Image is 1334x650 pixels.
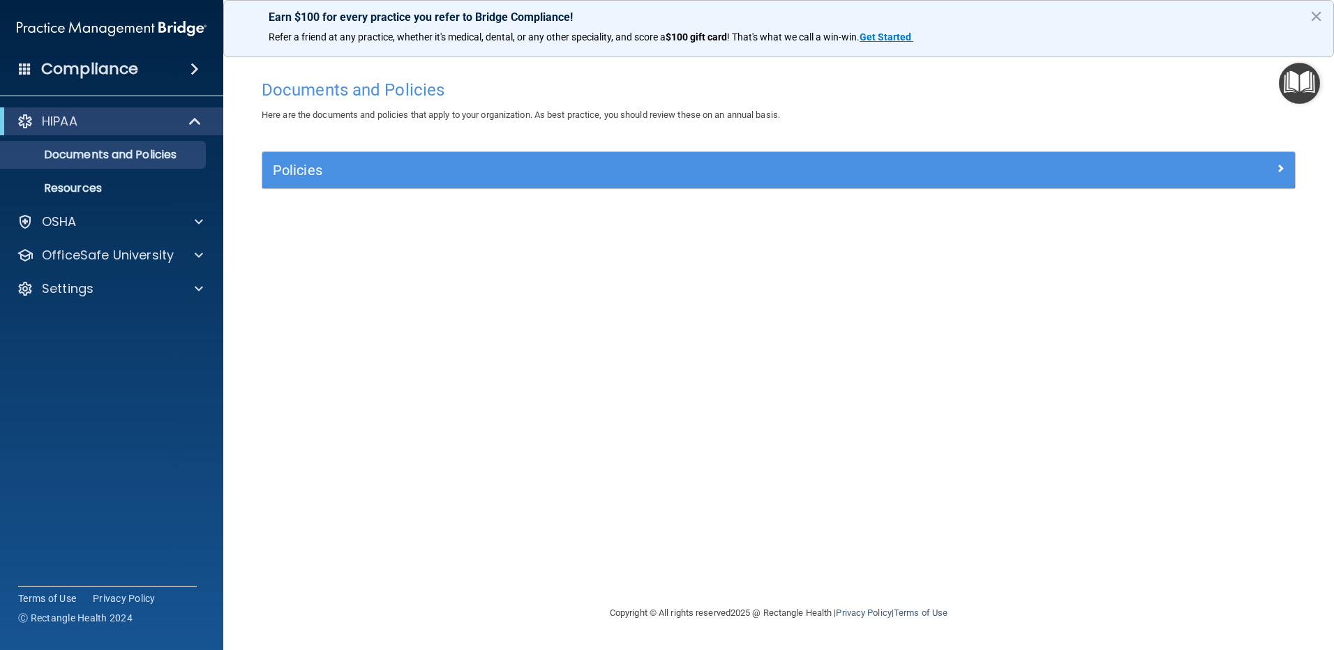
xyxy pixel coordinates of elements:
[1279,63,1320,104] button: Open Resource Center
[17,280,203,297] a: Settings
[262,109,780,120] span: Here are the documents and policies that apply to your organization. As best practice, you should...
[9,148,200,162] p: Documents and Policies
[41,59,138,79] h4: Compliance
[42,213,77,230] p: OSHA
[666,31,727,43] strong: $100 gift card
[727,31,860,43] span: ! That's what we call a win-win.
[524,591,1033,635] div: Copyright © All rights reserved 2025 @ Rectangle Health | |
[894,607,947,618] a: Terms of Use
[860,31,913,43] a: Get Started
[269,10,1289,24] p: Earn $100 for every practice you refer to Bridge Compliance!
[17,15,207,43] img: PMB logo
[1310,5,1323,27] button: Close
[860,31,911,43] strong: Get Started
[42,113,77,130] p: HIPAA
[273,159,1284,181] a: Policies
[273,162,1026,178] h5: Policies
[17,247,203,264] a: OfficeSafe University
[17,113,202,130] a: HIPAA
[262,81,1296,99] h4: Documents and Policies
[269,31,666,43] span: Refer a friend at any practice, whether it's medical, dental, or any other speciality, and score a
[9,181,200,195] p: Resources
[93,591,156,605] a: Privacy Policy
[17,213,203,230] a: OSHA
[18,591,76,605] a: Terms of Use
[42,247,174,264] p: OfficeSafe University
[836,607,891,618] a: Privacy Policy
[42,280,93,297] p: Settings
[18,611,133,625] span: Ⓒ Rectangle Health 2024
